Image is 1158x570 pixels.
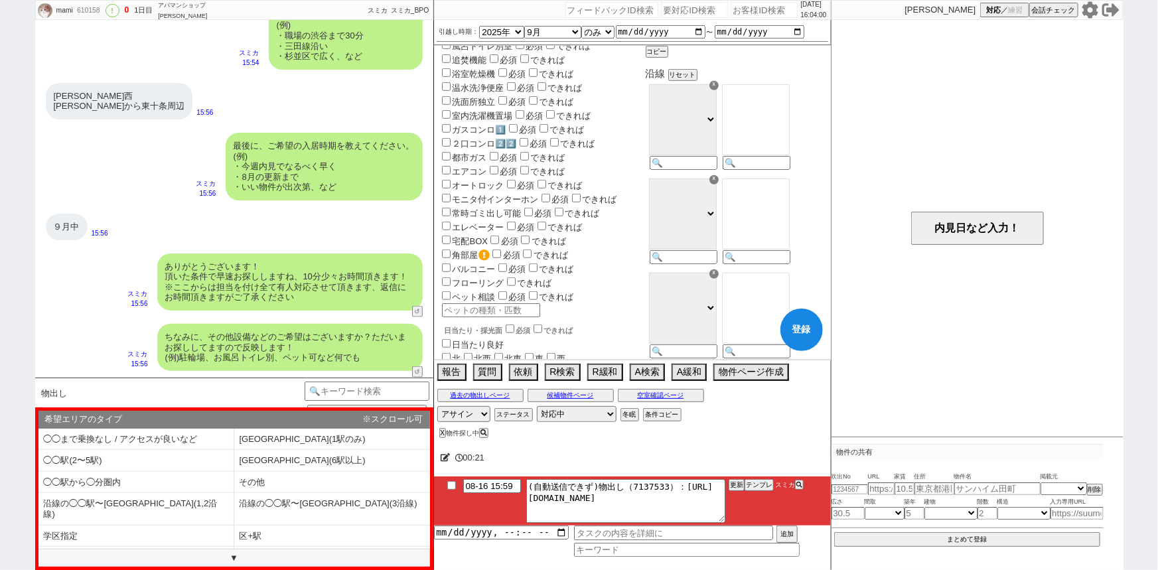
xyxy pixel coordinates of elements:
li: 区3つ以上 [234,547,430,569]
input: バルコニー [442,263,451,272]
button: X [439,428,447,438]
input: 5 [905,507,924,520]
input: 🔍 [723,250,790,264]
label: できれば [526,97,574,107]
button: 依頼 [509,364,538,381]
input: できれば [555,208,563,216]
div: 610158 [73,5,103,16]
label: できれば [504,278,552,288]
div: ☓ [709,269,719,279]
input: 室内洗濯機置場 [442,110,451,119]
label: 常時ゴミ出し可能 [439,208,522,218]
label: 北東 [505,354,522,364]
input: サンハイム田町 [954,482,1041,495]
span: 階数 [977,497,997,508]
label: エレベーター [439,222,504,232]
input: キーワード [574,543,800,557]
label: できれば [543,111,591,121]
label: できれば [535,180,583,190]
span: 必須 [503,250,520,260]
button: 候補物件ページ [528,389,614,402]
input: エレベーター [442,222,451,230]
span: 必須 [516,326,531,334]
button: 物件ページ作成 [713,364,789,381]
label: できれば [543,41,591,51]
input: 🔍 [650,156,717,170]
p: 15:56 [92,228,108,239]
input: できれば [538,222,546,230]
input: できれば [540,124,548,133]
input: 要対応ID検索 [662,2,728,18]
button: R検索 [545,364,581,381]
span: 必須 [518,83,535,93]
span: 構造 [997,497,1050,508]
p: 15:56 [128,299,148,309]
label: できれば [518,167,565,177]
label: 日当たり良好 [453,340,504,350]
input: ペット相談 [442,291,451,300]
div: アパマンショップ[PERSON_NAME][GEOGRAPHIC_DATA][PERSON_NAME]店 [158,1,224,21]
button: A検索 [630,364,665,381]
span: 入力専用URL [1050,497,1104,508]
label: 角部屋 [439,250,490,260]
div: 0 [125,5,129,16]
p: 16:04:00 [801,10,827,21]
div: 物件探し中 [439,429,492,437]
button: ↺ [412,306,423,317]
div: ▼ [38,549,430,567]
button: ↺ [412,366,423,378]
input: お客様ID検索 [731,2,798,18]
input: エアコン [442,166,451,175]
button: 更新 [729,479,745,491]
input: 東京都港区海岸３ [914,482,954,495]
label: ２口コンロ2️⃣2️⃣ [439,139,517,149]
div: ９月中 [46,214,88,240]
label: ガスコンロ1️⃣ [439,125,506,135]
span: 必須 [520,125,537,135]
span: 間取 [865,497,905,508]
span: 対応 [986,5,1001,15]
input: できれば [550,138,559,147]
input: タスクの内容を詳細に [574,526,773,540]
input: 🔍 [723,344,790,358]
label: できれば [520,250,568,260]
span: 必須 [530,139,547,149]
p: 15:54 [240,58,259,68]
label: エアコン [439,167,487,177]
input: できれば [529,96,538,105]
input: 2 [977,507,997,520]
label: 温水洗浄便座 [439,83,504,93]
input: 追焚機能 [442,54,451,63]
label: モニタ付インターホン [439,194,539,204]
label: 引越し時期： [439,27,479,37]
label: ペット相談 [439,292,496,302]
li: ◯◯駅(2〜5駅) [38,450,234,472]
p: [PERSON_NAME] [905,5,976,15]
input: 宅配BOX [442,236,451,244]
div: [PERSON_NAME]西 [PERSON_NAME]から東十条周辺 [46,83,193,119]
li: [GEOGRAPHIC_DATA](1駅のみ) [234,429,430,451]
p: スミカ [128,349,148,360]
input: 角部屋 [442,249,451,258]
span: 家賃 [895,472,914,482]
span: 吹出No [832,472,868,482]
input: 都市ガス [442,152,451,161]
label: 北 [453,354,461,364]
label: 風呂トイレ別室 [439,41,513,51]
button: まとめて登録 [834,532,1101,547]
p: スミカ [196,178,216,189]
button: テンプレ [745,479,774,491]
div: お探しのエリアを教えてください。 (例) ・職場の渋谷まで30分 ・三田線沿い ・杉並区で広く、など [269,2,423,70]
li: 区2つ以下 [38,547,234,569]
li: 沿線の◯◯駅〜[GEOGRAPHIC_DATA](3沿線) [234,493,430,525]
button: 過去の物出しページ [437,389,524,402]
label: 北西 [474,354,492,364]
button: 削除 [1087,484,1103,496]
input: 洗面所独立 [442,96,451,105]
input: ガスコンロ1️⃣ [442,124,451,133]
label: できれば [518,236,566,246]
label: できれば [535,222,583,232]
span: 必須 [535,208,552,218]
label: 都市ガス [439,153,487,163]
input: ペットの種類・匹数 [442,303,540,317]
